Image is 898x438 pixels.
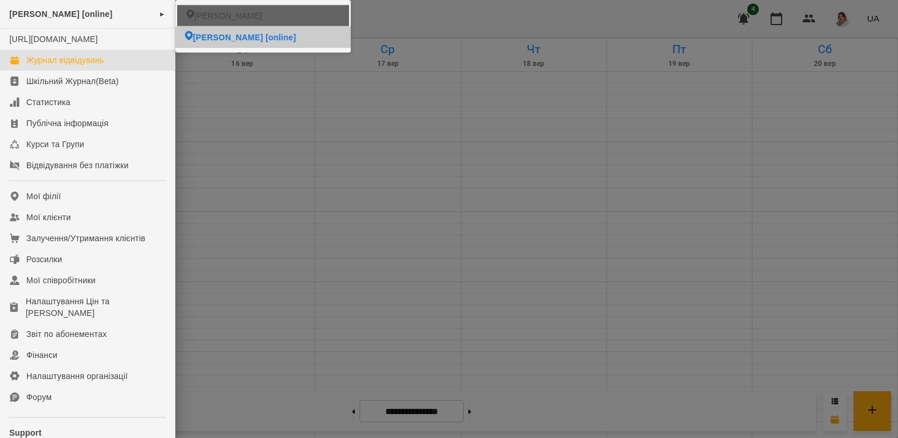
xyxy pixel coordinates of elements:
[26,328,107,340] div: Звіт по абонементах
[26,391,52,403] div: Форум
[26,75,119,87] div: Шкільний Журнал(Beta)
[26,232,146,244] div: Залучення/Утримання клієнтів
[26,370,128,382] div: Налаштування організації
[26,54,104,66] div: Журнал відвідувань
[159,9,165,19] span: ►
[26,117,108,129] div: Публічна інформація
[26,190,61,202] div: Мої філії
[26,159,129,171] div: Відвідування без платіжки
[26,274,96,286] div: Мої співробітники
[26,253,62,265] div: Розсилки
[26,296,165,319] div: Налаштування Цін та [PERSON_NAME]
[193,32,296,43] span: [PERSON_NAME] [online]
[26,349,57,361] div: Фінанси
[26,138,84,150] div: Курси та Групи
[9,9,112,19] span: [PERSON_NAME] [online]
[26,211,71,223] div: Мої клієнти
[9,34,98,44] a: [URL][DOMAIN_NAME]
[194,10,261,22] span: [PERSON_NAME]
[26,96,71,108] div: Статистика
